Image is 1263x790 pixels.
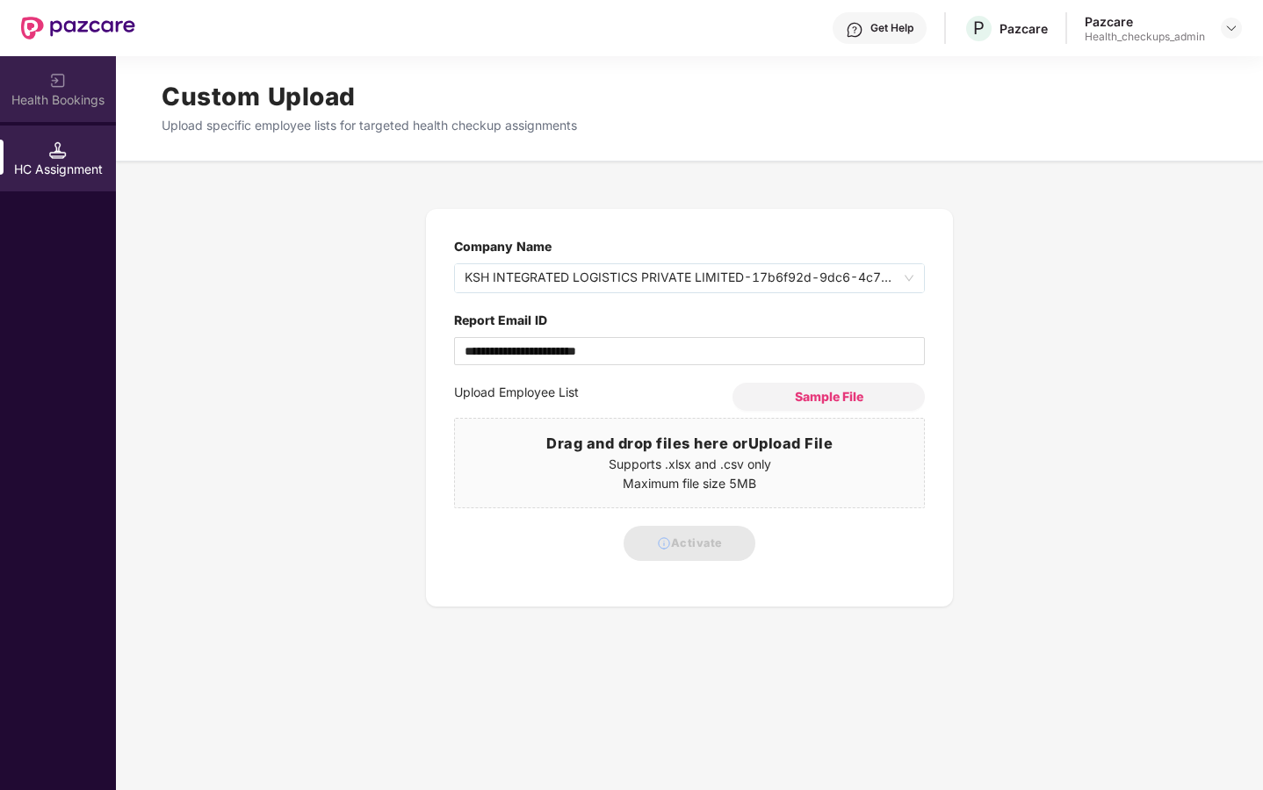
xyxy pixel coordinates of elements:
div: Get Help [870,21,913,35]
button: Activate [624,526,755,561]
p: Supports .xlsx and .csv only [455,455,924,474]
h1: Custom Upload [162,77,1217,116]
p: Maximum file size 5MB [455,474,924,493]
label: Company Name [454,239,552,254]
div: Pazcare [1000,20,1048,37]
span: Drag and drop files here orUpload FileSupports .xlsx and .csv onlyMaximum file size 5MB [455,419,924,508]
img: New Pazcare Logo [21,17,135,39]
p: Upload specific employee lists for targeted health checkup assignments [162,116,1217,135]
span: P [973,18,985,39]
label: Report Email ID [454,311,925,330]
img: svg+xml;base64,PHN2ZyB3aWR0aD0iMjAiIGhlaWdodD0iMjAiIHZpZXdCb3g9IjAgMCAyMCAyMCIgZmlsbD0ibm9uZSIgeG... [49,72,67,90]
img: svg+xml;base64,PHN2ZyBpZD0iRHJvcGRvd24tMzJ4MzIiIHhtbG5zPSJodHRwOi8vd3d3LnczLm9yZy8yMDAwL3N2ZyIgd2... [1224,21,1238,35]
img: svg+xml;base64,PHN2ZyB3aWR0aD0iMTQuNSIgaGVpZ2h0PSIxNC41IiB2aWV3Qm94PSIwIDAgMTYgMTYiIGZpbGw9Im5vbm... [49,141,67,159]
span: Upload File [748,434,834,452]
div: Health_checkups_admin [1085,30,1205,44]
span: Sample File [795,388,863,405]
span: KSH INTEGRATED LOGISTICS PRIVATE LIMITED - 17b6f92d-9dc6-4c78-b3b7-c223af7027c3 [465,264,914,292]
div: Pazcare [1085,13,1205,30]
img: svg+xml;base64,PHN2ZyBpZD0iSGVscC0zMngzMiIgeG1sbnM9Imh0dHA6Ly93d3cudzMub3JnLzIwMDAvc3ZnIiB3aWR0aD... [846,21,863,39]
label: Upload Employee List [454,383,733,411]
button: Sample File [733,383,925,411]
h3: Drag and drop files here or [455,433,924,456]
